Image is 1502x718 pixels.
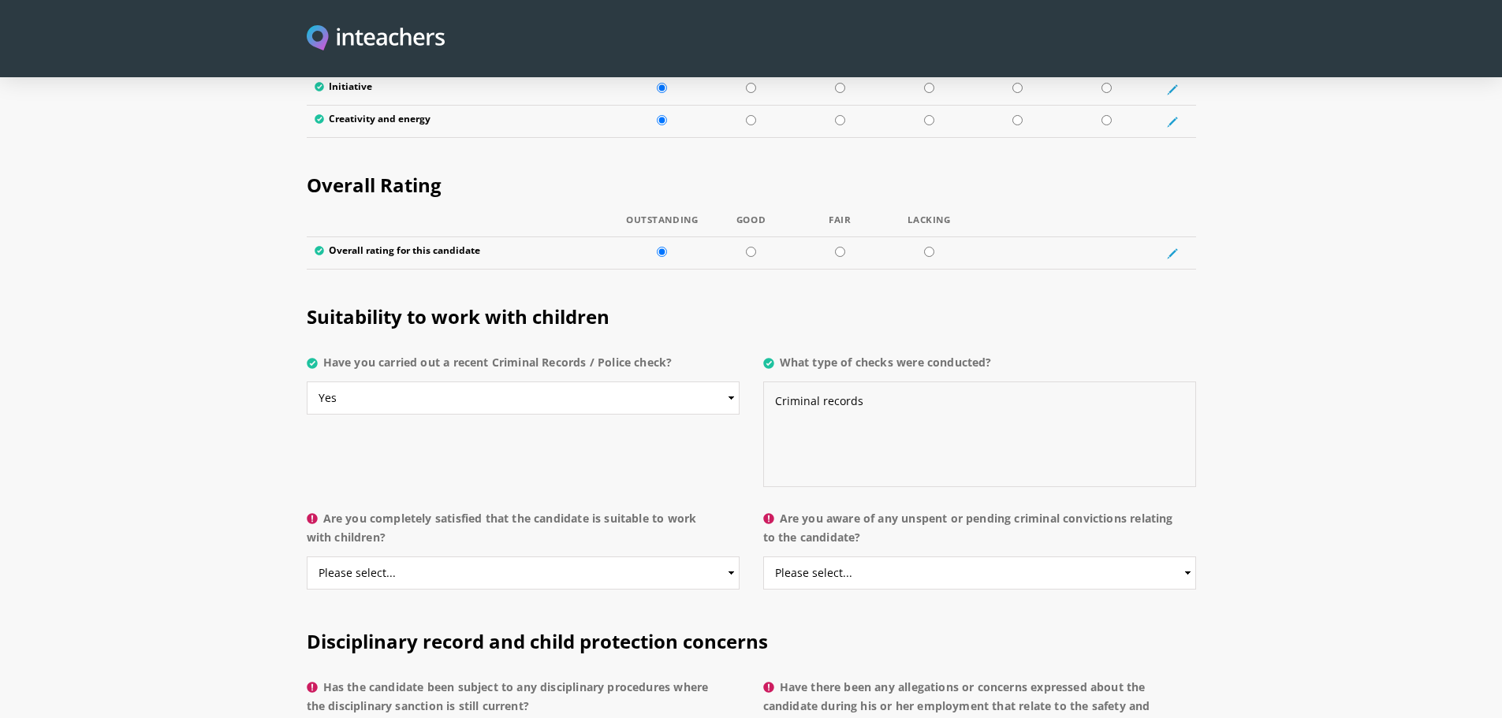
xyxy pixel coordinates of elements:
label: What type of checks were conducted? [763,353,1196,381]
span: Overall Rating [307,172,442,198]
th: Lacking [885,215,974,237]
th: Fair [796,215,885,237]
span: Disciplinary record and child protection concerns [307,628,768,654]
label: Creativity and energy [315,113,610,129]
label: Are you aware of any unspent or pending criminal convictions relating to the candidate? [763,509,1196,556]
label: Have you carried out a recent Criminal Records / Police check? [307,353,740,381]
span: Suitability to work with children [307,303,609,329]
th: Outstanding [617,215,706,237]
label: Overall rating for this candidate [315,245,610,261]
label: Initiative [315,81,610,97]
th: Good [706,215,796,237]
img: Inteachers [307,25,445,53]
a: Visit this site's homepage [307,25,445,53]
label: Are you completely satisfied that the candidate is suitable to work with children? [307,509,740,556]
